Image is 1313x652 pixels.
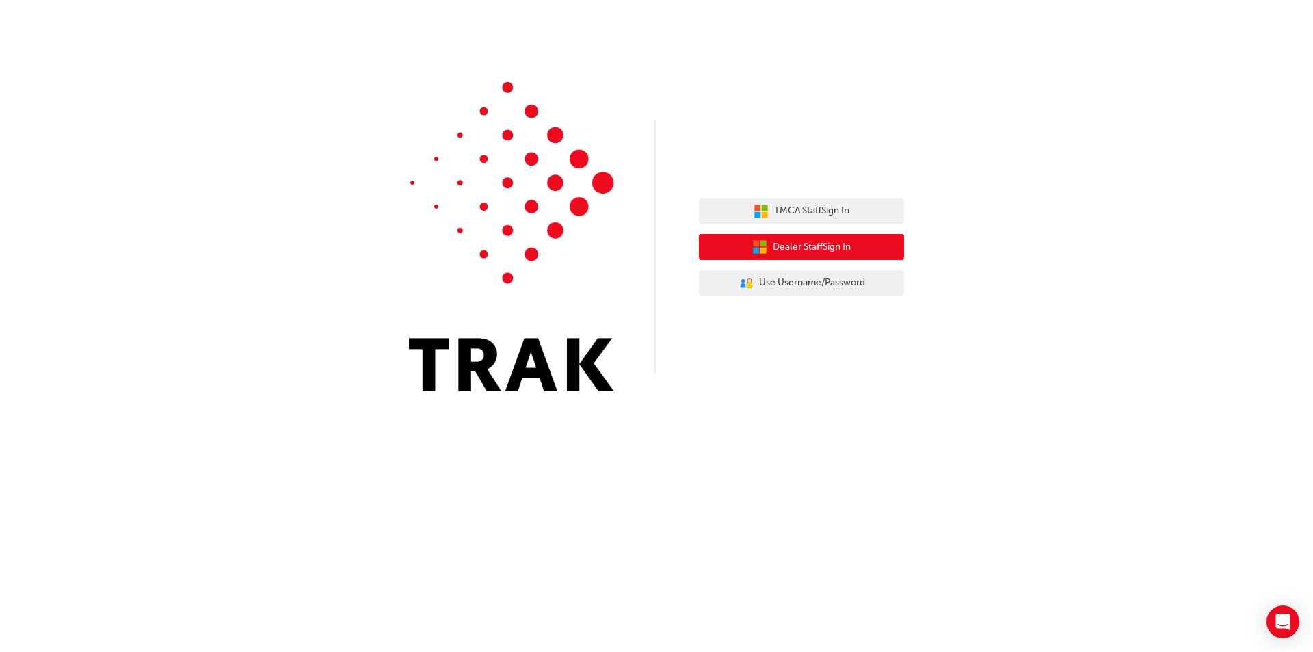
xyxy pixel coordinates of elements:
[699,198,904,224] button: TMCA StaffSign In
[1266,605,1299,638] div: Open Intercom Messenger
[409,82,614,391] img: Trak
[759,275,865,291] span: Use Username/Password
[774,203,849,219] span: TMCA Staff Sign In
[699,234,904,260] button: Dealer StaffSign In
[773,239,851,255] span: Dealer Staff Sign In
[699,270,904,296] button: Use Username/Password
